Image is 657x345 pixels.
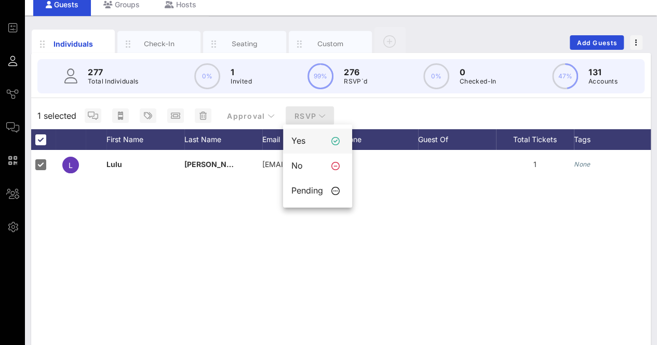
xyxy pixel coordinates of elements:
[231,66,252,78] p: 1
[294,112,326,120] span: RSVP
[88,66,139,78] p: 277
[50,38,97,49] div: Individuals
[69,161,73,170] span: L
[588,76,618,87] p: Accounts
[418,129,496,150] div: Guest Of
[574,160,591,168] i: None
[184,160,246,169] span: [PERSON_NAME]
[496,129,574,150] div: Total Tickets
[291,186,323,196] div: Pending
[460,66,497,78] p: 0
[344,76,367,87] p: RSVP`d
[222,39,268,49] div: Seating
[291,161,323,171] div: No
[344,66,367,78] p: 276
[231,76,252,87] p: Invited
[184,129,262,150] div: Last Name
[460,76,497,87] p: Checked-In
[88,76,139,87] p: Total Individuals
[307,39,354,49] div: Custom
[106,129,184,150] div: First Name
[262,129,340,150] div: Email
[340,129,418,150] div: Phone
[291,136,323,146] div: Yes
[218,106,283,125] button: Approval
[226,112,275,120] span: Approval
[37,109,76,122] span: 1 selected
[262,160,488,169] span: [EMAIL_ADDRESS][PERSON_NAME][DOMAIN_NAME][US_STATE]
[496,150,574,179] div: 1
[588,66,618,78] p: 131
[106,160,122,169] span: Lulu
[136,39,182,49] div: Check-In
[570,35,624,50] button: Add Guests
[576,39,618,47] span: Add Guests
[286,106,334,125] button: RSVP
